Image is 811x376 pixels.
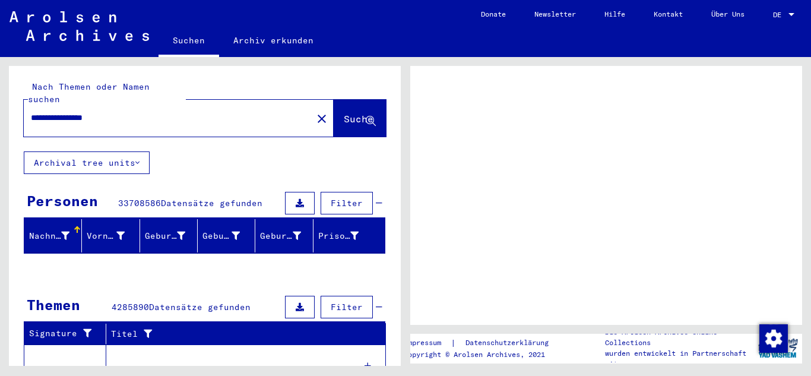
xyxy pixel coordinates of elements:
[202,226,255,245] div: Geburt‏
[145,226,200,245] div: Geburtsname
[112,302,149,312] span: 4285890
[260,230,300,242] div: Geburtsdatum
[28,81,150,105] mat-label: Nach Themen oder Namen suchen
[315,112,329,126] mat-icon: close
[321,296,373,318] button: Filter
[29,230,69,242] div: Nachname
[140,219,198,252] mat-header-cell: Geburtsname
[198,219,255,252] mat-header-cell: Geburt‏
[456,337,563,349] a: Datenschutzerklärung
[82,219,140,252] mat-header-cell: Vorname
[9,11,149,41] img: Arolsen_neg.svg
[773,11,786,19] span: DE
[605,348,753,369] p: wurden entwickelt in Partnerschaft mit
[260,226,315,245] div: Geburtsdatum
[202,230,240,242] div: Geburt‏
[404,337,563,349] div: |
[321,192,373,214] button: Filter
[255,219,313,252] mat-header-cell: Geburtsdatum
[759,324,788,353] img: Zustimmung ändern
[318,226,373,245] div: Prisoner #
[118,198,161,208] span: 33708586
[404,349,563,360] p: Copyright © Arolsen Archives, 2021
[111,324,374,343] div: Titel
[404,337,451,349] a: Impressum
[27,190,98,211] div: Personen
[331,198,363,208] span: Filter
[29,324,109,343] div: Signature
[27,294,80,315] div: Themen
[334,100,386,137] button: Suche
[313,219,385,252] mat-header-cell: Prisoner #
[318,230,359,242] div: Prisoner #
[29,226,84,245] div: Nachname
[87,230,124,242] div: Vorname
[24,219,82,252] mat-header-cell: Nachname
[219,26,328,55] a: Archiv erkunden
[29,327,97,340] div: Signature
[344,113,373,125] span: Suche
[605,327,753,348] p: Die Arolsen Archives Online-Collections
[161,198,262,208] span: Datensätze gefunden
[111,328,362,340] div: Titel
[24,151,150,174] button: Archival tree units
[87,226,139,245] div: Vorname
[759,324,787,352] div: Zustimmung ändern
[310,106,334,130] button: Clear
[331,302,363,312] span: Filter
[756,333,800,363] img: yv_logo.png
[149,302,251,312] span: Datensätze gefunden
[145,230,185,242] div: Geburtsname
[159,26,219,57] a: Suchen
